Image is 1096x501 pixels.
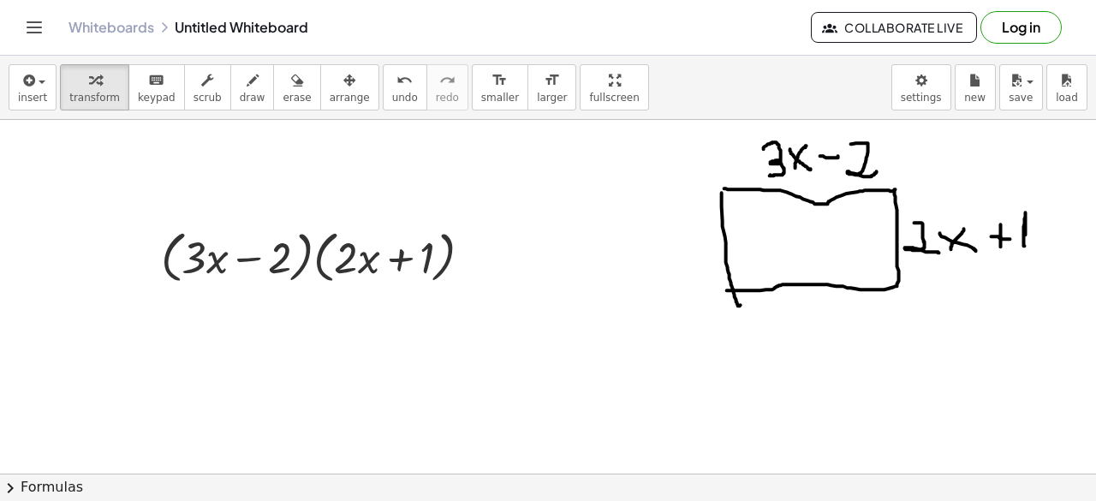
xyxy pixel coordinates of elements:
button: save [999,64,1043,110]
span: settings [901,92,942,104]
i: keyboard [148,70,164,91]
i: format_size [491,70,508,91]
button: settings [891,64,951,110]
span: save [1009,92,1033,104]
button: Log in [980,11,1062,44]
span: undo [392,92,418,104]
button: Collaborate Live [811,12,977,43]
span: larger [537,92,567,104]
span: arrange [330,92,370,104]
span: transform [69,92,120,104]
button: draw [230,64,275,110]
button: arrange [320,64,379,110]
button: insert [9,64,57,110]
button: format_sizelarger [527,64,576,110]
button: keyboardkeypad [128,64,185,110]
i: format_size [544,70,560,91]
span: insert [18,92,47,104]
button: new [955,64,996,110]
button: transform [60,64,129,110]
span: load [1056,92,1078,104]
span: Collaborate Live [825,20,962,35]
span: smaller [481,92,519,104]
button: Toggle navigation [21,14,48,41]
span: scrub [194,92,222,104]
span: draw [240,92,265,104]
span: erase [283,92,311,104]
span: redo [436,92,459,104]
button: scrub [184,64,231,110]
button: load [1046,64,1087,110]
button: erase [273,64,320,110]
span: fullscreen [589,92,639,104]
span: new [964,92,986,104]
i: redo [439,70,456,91]
span: keypad [138,92,176,104]
button: format_sizesmaller [472,64,528,110]
a: Whiteboards [68,19,154,36]
button: redoredo [426,64,468,110]
button: undoundo [383,64,427,110]
i: undo [396,70,413,91]
button: fullscreen [580,64,648,110]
